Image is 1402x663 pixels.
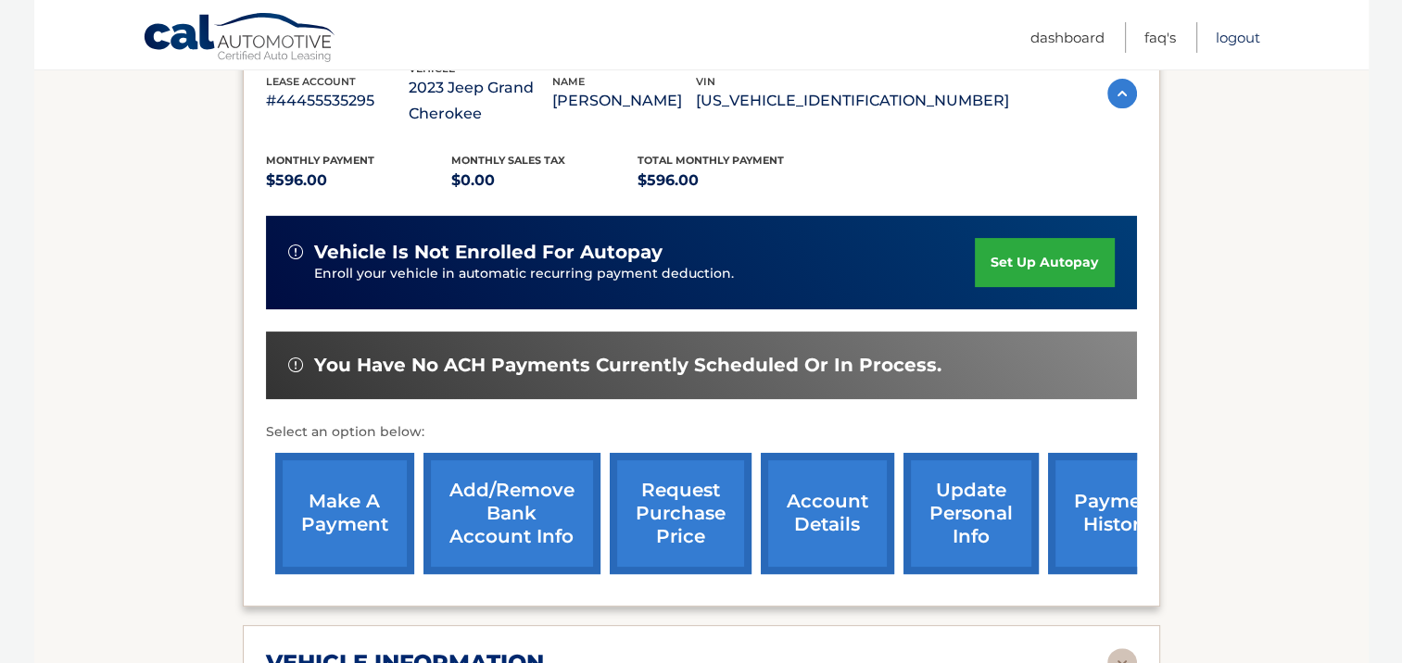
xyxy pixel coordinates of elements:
span: name [552,75,585,88]
span: vehicle is not enrolled for autopay [314,241,663,264]
a: Cal Automotive [143,12,337,66]
img: accordion-active.svg [1107,79,1137,108]
p: [PERSON_NAME] [552,88,696,114]
a: account details [761,453,894,574]
p: Enroll your vehicle in automatic recurring payment deduction. [314,264,976,284]
p: $0.00 [451,168,638,194]
a: set up autopay [975,238,1114,287]
p: Select an option below: [266,421,1137,444]
span: Monthly Payment [266,154,374,167]
p: [US_VEHICLE_IDENTIFICATION_NUMBER] [696,88,1009,114]
img: alert-white.svg [288,357,303,372]
p: $596.00 [638,168,824,194]
p: $596.00 [266,168,452,194]
a: Add/Remove bank account info [423,453,600,574]
span: You have no ACH payments currently scheduled or in process. [314,354,941,377]
p: #44455535295 [266,88,410,114]
a: Dashboard [1030,22,1105,53]
a: request purchase price [610,453,752,574]
img: alert-white.svg [288,244,303,259]
span: lease account [266,75,356,88]
span: vin [696,75,715,88]
span: Monthly sales Tax [451,154,565,167]
span: Total Monthly Payment [638,154,784,167]
p: 2023 Jeep Grand Cherokee [409,75,552,127]
a: payment history [1048,453,1187,574]
a: Logout [1216,22,1260,53]
a: update personal info [903,453,1039,574]
a: FAQ's [1144,22,1176,53]
a: make a payment [275,453,414,574]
